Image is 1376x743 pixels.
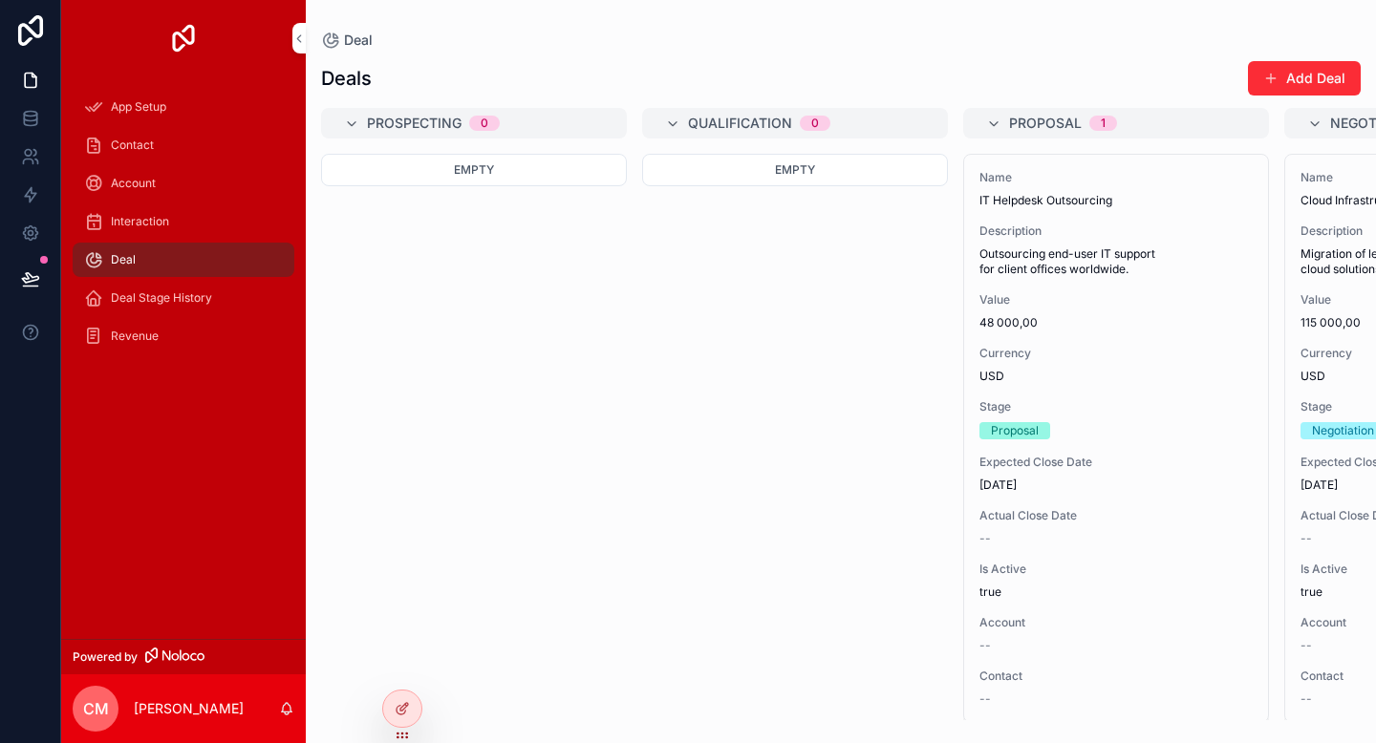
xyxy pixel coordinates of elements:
a: Deal [321,31,373,50]
span: Account [111,176,156,191]
h1: Deals [321,65,372,92]
span: Revenue [111,329,159,344]
span: Name [979,170,1253,185]
span: Powered by [73,649,138,665]
span: Proposal [1009,114,1082,133]
div: Negotiation [1312,422,1374,439]
a: Interaction [73,204,294,239]
div: 0 [811,116,819,131]
a: Powered by [61,639,306,674]
span: Outsourcing end-user IT support for client offices worldwide. [979,246,1253,277]
span: Prospecting [367,114,462,133]
span: Deal [344,31,373,50]
span: -- [1301,531,1312,546]
button: Add Deal [1248,61,1361,96]
span: USD [979,369,1253,384]
span: Currency [979,346,1253,361]
span: App Setup [111,99,166,115]
a: Revenue [73,319,294,353]
span: CM [83,697,109,720]
span: Empty [454,162,494,177]
span: IT Helpdesk Outsourcing [979,193,1253,208]
span: Description [979,223,1253,239]
div: scrollable content [61,76,306,378]
span: -- [979,638,991,653]
div: 0 [481,116,488,131]
a: Contact [73,128,294,162]
span: Expected Close Date [979,455,1253,470]
span: Deal [111,252,136,267]
span: Interaction [111,214,169,229]
span: [DATE] [979,478,1253,493]
span: 48 000,00 [979,315,1253,330]
a: NameIT Helpdesk OutsourcingDescriptionOutsourcing end-user IT support for client offices worldwid... [963,154,1269,723]
span: Is Active [979,562,1253,577]
span: Contact [111,138,154,153]
span: Stage [979,399,1253,414]
a: Account [73,166,294,201]
a: App Setup [73,90,294,124]
span: -- [979,691,991,707]
span: -- [1301,638,1312,653]
a: Deal Stage History [73,281,294,315]
span: -- [979,531,991,546]
p: [PERSON_NAME] [134,699,244,718]
span: true [979,584,1253,600]
span: Actual Close Date [979,508,1253,523]
div: Proposal [991,422,1039,439]
span: Account [979,615,1253,630]
span: -- [1301,691,1312,707]
img: App logo [168,23,199,53]
span: Empty [775,162,815,177]
span: Contact [979,669,1253,684]
span: Qualification [688,114,792,133]
div: 1 [1101,116,1106,131]
a: Deal [73,243,294,277]
span: Deal Stage History [111,290,212,306]
span: Value [979,292,1253,308]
